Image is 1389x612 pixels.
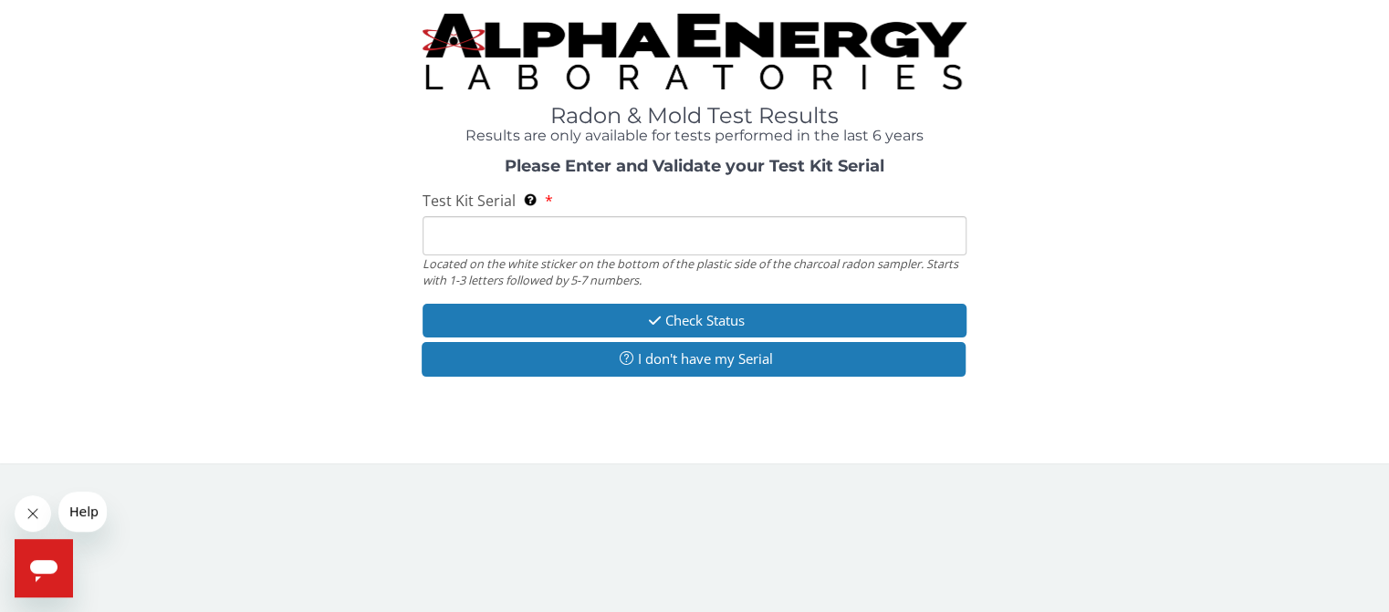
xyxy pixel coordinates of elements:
[423,191,516,211] span: Test Kit Serial
[423,255,967,289] div: Located on the white sticker on the bottom of the plastic side of the charcoal radon sampler. Sta...
[423,304,967,337] button: Check Status
[15,539,73,597] iframe: Button to launch messaging window
[15,495,51,532] iframe: Close message
[423,104,967,128] h1: Radon & Mold Test Results
[505,156,884,176] strong: Please Enter and Validate your Test Kit Serial
[423,14,967,89] img: TightCrop.jpg
[423,128,967,144] h4: Results are only available for tests performed in the last 6 years
[58,492,107,532] iframe: Message from company
[422,342,966,376] button: I don't have my Serial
